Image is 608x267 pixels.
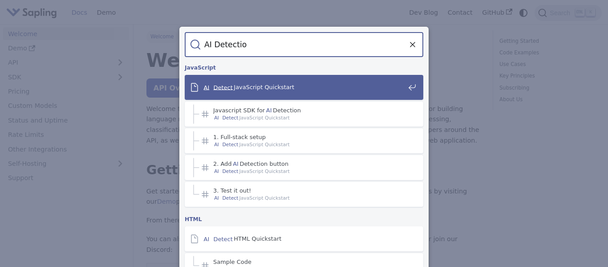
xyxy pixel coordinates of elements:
[213,194,405,202] span: JavaScript Quickstart
[407,39,418,50] button: Clear the query
[185,226,423,251] a: AI DetectHTML Quickstart
[212,83,234,92] mark: Detect
[221,114,239,122] mark: Detect
[203,234,211,243] mark: AI
[213,114,220,122] mark: AI
[185,182,423,207] a: 3. Test it out!​AI DetectJavaScript Quickstart
[185,75,423,100] a: AI DetectJavaScript Quickstart
[213,258,405,266] span: Sample Code​
[213,133,405,141] span: 1. Full-stack setup​
[213,141,405,148] span: JavaScript Quickstart
[185,102,423,127] a: Javascript SDK forAIDetection​AI DetectJavaScript Quickstart
[212,234,234,243] mark: Detect
[203,83,211,92] mark: AI
[221,168,239,175] mark: Detect
[185,155,423,180] a: 2. AddAIDetection button​AI DetectJavaScript Quickstart
[183,209,425,226] div: HTML
[183,57,425,75] div: JavaScript
[213,168,405,175] span: JavaScript Quickstart
[185,128,423,153] a: 1. Full-stack setup​AI DetectJavaScript Quickstart
[201,32,407,57] input: Search docs
[213,194,220,202] mark: AI
[213,187,405,194] span: 3. Test it out!​
[213,168,220,175] mark: AI
[213,160,405,168] span: 2. Add Detection button​
[203,235,405,242] span: HTML Quickstart
[265,106,273,115] mark: AI
[213,107,405,114] span: Javascript SDK for Detection​
[213,141,220,148] mark: AI
[213,114,405,122] span: JavaScript Quickstart
[203,83,405,91] span: JavaScript Quickstart
[221,194,239,202] mark: Detect
[221,141,239,148] mark: Detect
[232,159,240,168] mark: AI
